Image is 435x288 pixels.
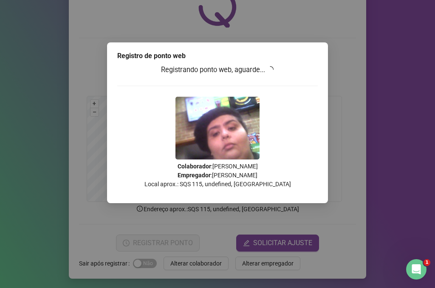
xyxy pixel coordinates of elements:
span: loading [267,66,274,73]
div: Registro de ponto web [117,51,318,61]
iframe: Intercom live chat [406,259,427,280]
strong: Colaborador [178,163,211,170]
strong: Empregador [178,172,211,179]
p: : [PERSON_NAME] : [PERSON_NAME] Local aprox.: SQS 115, undefined, [GEOGRAPHIC_DATA] [117,162,318,189]
span: 1 [424,259,430,266]
img: Z [175,97,260,159]
h3: Registrando ponto web, aguarde... [117,64,318,75]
